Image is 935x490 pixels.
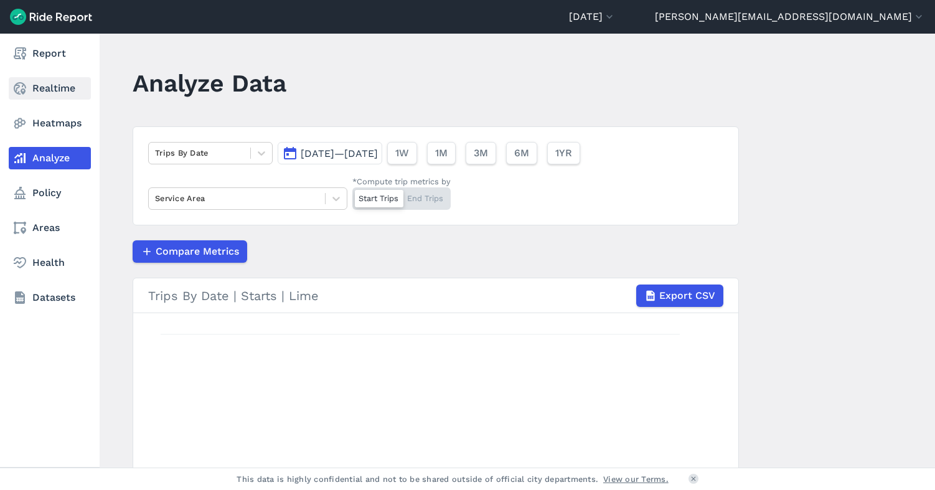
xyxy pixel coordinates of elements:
button: Compare Metrics [133,240,247,263]
button: [DATE] [569,9,616,24]
a: Realtime [9,77,91,100]
span: Export CSV [659,288,715,303]
button: 6M [506,142,537,164]
button: 1W [387,142,417,164]
span: 1M [435,146,448,161]
a: Policy [9,182,91,204]
h1: Analyze Data [133,66,286,100]
button: 1YR [547,142,580,164]
span: 3M [474,146,488,161]
span: 1W [395,146,409,161]
button: [DATE]—[DATE] [278,142,382,164]
a: Areas [9,217,91,239]
a: Heatmaps [9,112,91,134]
a: Analyze [9,147,91,169]
a: Datasets [9,286,91,309]
a: Report [9,42,91,65]
img: Ride Report [10,9,92,25]
a: Health [9,252,91,274]
span: [DATE]—[DATE] [301,148,378,159]
button: 1M [427,142,456,164]
span: 6M [514,146,529,161]
button: Export CSV [636,285,723,307]
span: 1YR [555,146,572,161]
a: View our Terms. [603,473,669,485]
button: 3M [466,142,496,164]
div: Trips By Date | Starts | Lime [148,285,723,307]
div: *Compute trip metrics by [352,176,451,187]
button: [PERSON_NAME][EMAIL_ADDRESS][DOMAIN_NAME] [655,9,925,24]
span: Compare Metrics [156,244,239,259]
